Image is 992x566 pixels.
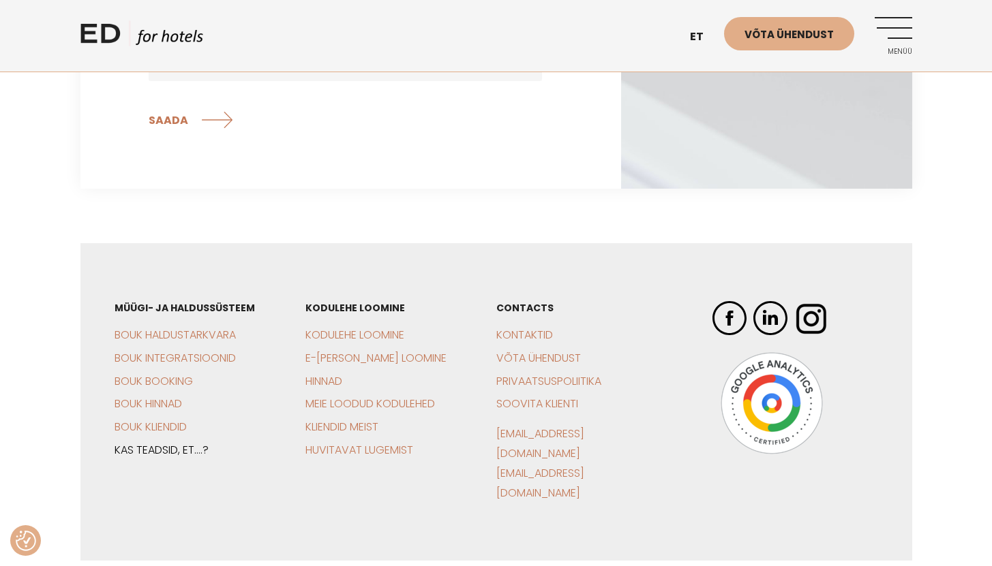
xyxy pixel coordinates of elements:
a: Hinnad [305,373,342,389]
img: ED Hotels LinkedIn [753,301,787,335]
img: Revisit consent button [16,531,36,551]
a: BOUK Integratsioonid [115,350,236,366]
a: BOUK Hinnad [115,396,182,411]
img: ED Hotels Instagram [794,301,828,335]
a: Privaatsuspoliitika [496,373,601,389]
a: Kodulehe loomine [305,327,404,343]
a: et [683,20,724,54]
a: Kontaktid [496,327,553,343]
a: ED HOTELS [80,20,203,54]
a: BOUK Booking [115,373,193,389]
input: SAADA [149,103,236,137]
a: Meie loodud kodulehed [305,396,435,411]
a: Kas teadsid, et….? [115,442,209,458]
a: Võta ühendust [724,17,854,50]
a: BOUK Haldustarkvara [115,327,236,343]
a: Huvitavat lugemist [305,442,413,458]
h3: Kodulehe loomine [305,301,449,315]
a: Võta ühendust [496,350,581,366]
img: ED Hotels Facebook [712,301,747,335]
a: E-[PERSON_NAME] loomine [305,350,447,366]
a: [EMAIL_ADDRESS][DOMAIN_NAME] [496,465,584,501]
img: Google Analytics Badge [721,352,823,454]
a: Kliendid meist [305,419,378,435]
span: Menüü [875,48,912,56]
button: Nõusolekueelistused [16,531,36,551]
h3: CONTACTS [496,301,640,315]
a: Menüü [875,17,912,54]
a: BOUK Kliendid [115,419,187,435]
a: Soovita klienti [496,396,578,411]
a: [EMAIL_ADDRESS][DOMAIN_NAME] [496,426,584,461]
h3: Müügi- ja haldussüsteem [115,301,258,315]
